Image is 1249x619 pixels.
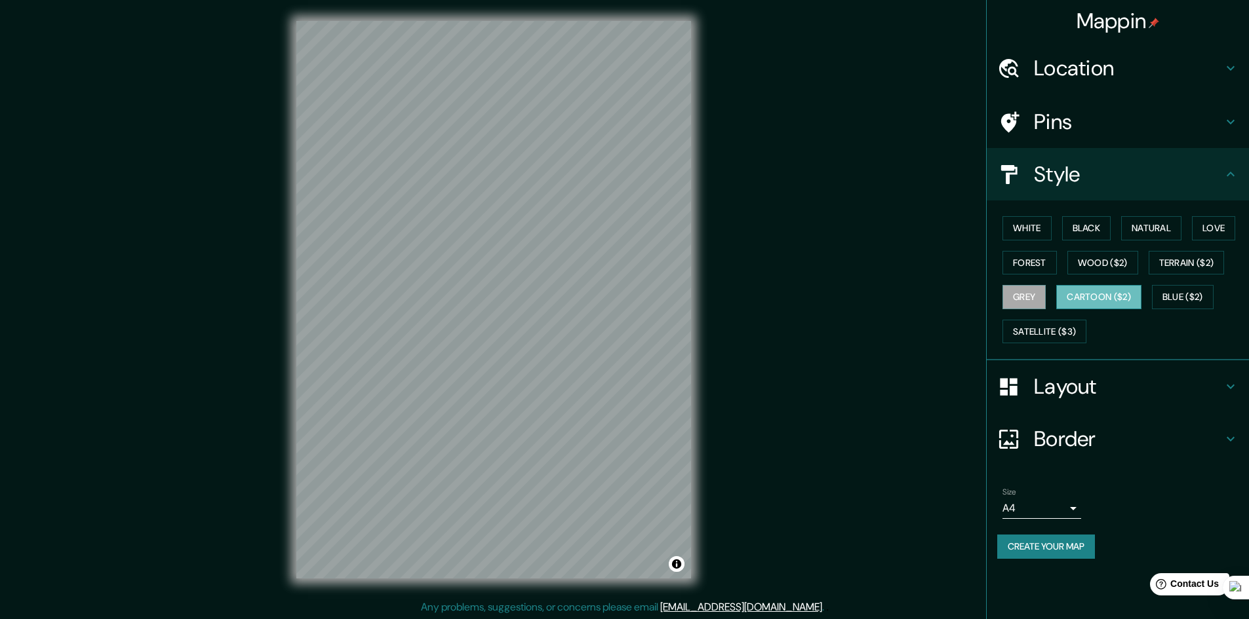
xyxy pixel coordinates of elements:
[1034,161,1223,187] h4: Style
[1149,251,1225,275] button: Terrain ($2)
[1002,320,1086,344] button: Satellite ($3)
[1002,487,1016,498] label: Size
[1077,8,1160,34] h4: Mappin
[1034,109,1223,135] h4: Pins
[826,599,829,615] div: .
[421,599,824,615] p: Any problems, suggestions, or concerns please email .
[1002,251,1057,275] button: Forest
[1002,216,1052,240] button: White
[997,535,1095,559] button: Create your map
[1034,55,1223,81] h4: Location
[1002,498,1081,519] div: A4
[669,556,684,572] button: Toggle attribution
[987,360,1249,413] div: Layout
[1062,216,1111,240] button: Black
[1192,216,1235,240] button: Love
[1002,285,1046,309] button: Grey
[1067,251,1138,275] button: Wood ($2)
[987,413,1249,465] div: Border
[1034,426,1223,452] h4: Border
[1121,216,1181,240] button: Natural
[660,600,822,614] a: [EMAIL_ADDRESS][DOMAIN_NAME]
[987,96,1249,148] div: Pins
[1132,568,1235,605] iframe: Help widget launcher
[824,599,826,615] div: .
[987,42,1249,94] div: Location
[1149,18,1159,28] img: pin-icon.png
[1034,373,1223,400] h4: Layout
[1056,285,1141,309] button: Cartoon ($2)
[987,148,1249,200] div: Style
[296,21,691,578] canvas: Map
[1152,285,1214,309] button: Blue ($2)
